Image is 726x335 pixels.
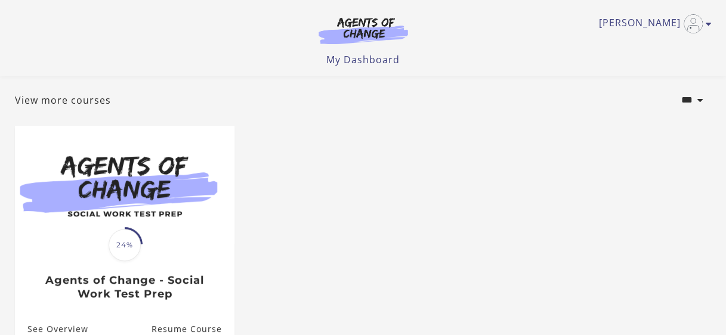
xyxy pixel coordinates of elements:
h3: Agents of Change - Social Work Test Prep [27,274,221,300]
a: My Dashboard [326,53,400,66]
span: 24% [109,229,141,261]
img: Agents of Change Logo [306,17,421,44]
a: View more courses [15,93,111,107]
a: Toggle menu [599,14,706,33]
